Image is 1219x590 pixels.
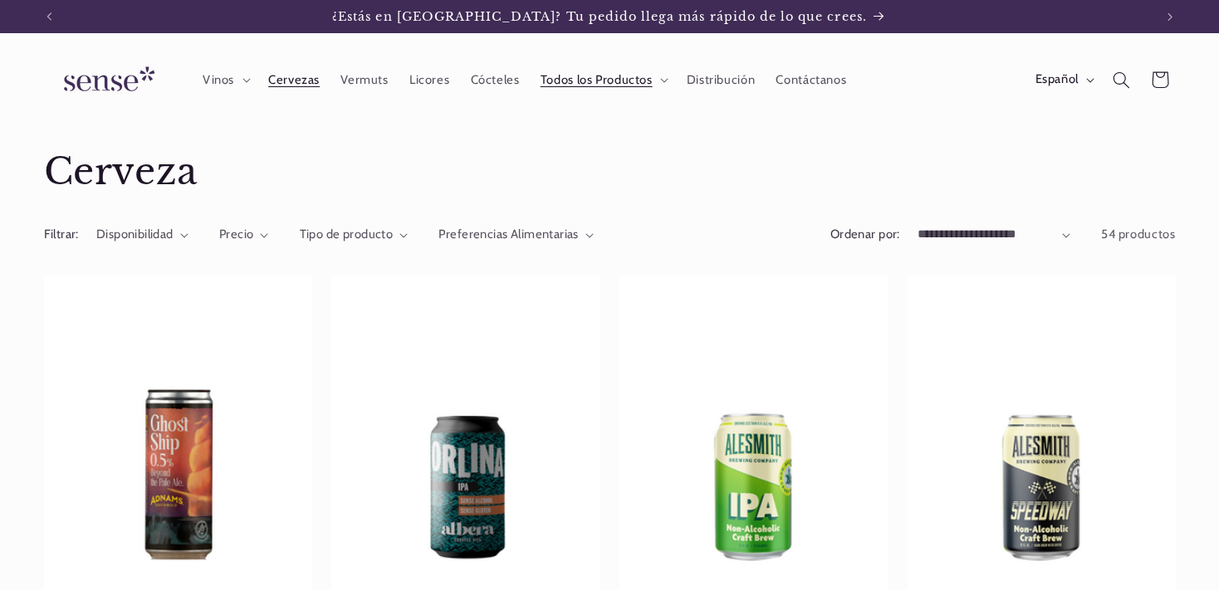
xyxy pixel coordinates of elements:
span: ¿Estás en [GEOGRAPHIC_DATA]? Tu pedido llega más rápido de lo que crees. [332,9,867,24]
summary: Disponibilidad (0 seleccionado) [96,226,188,244]
span: Cervezas [268,72,320,88]
a: Vermuts [330,61,399,98]
a: Distribución [676,61,766,98]
span: Preferencias Alimentarias [438,227,579,241]
a: Sense [37,50,175,110]
span: Cócteles [471,72,520,88]
label: Ordenar por: [830,227,900,241]
img: Sense [44,56,169,104]
span: Distribución [687,72,756,88]
h1: Cerveza [44,149,1176,196]
span: Vermuts [340,72,388,88]
span: Disponibilidad [96,227,174,241]
summary: Preferencias Alimentarias (0 seleccionado) [438,226,594,244]
span: Todos los Productos [541,72,653,88]
span: Precio [219,227,254,241]
summary: Búsqueda [1102,61,1140,99]
span: Vinos [203,72,234,88]
span: Tipo de producto [300,227,394,241]
a: Contáctanos [766,61,857,98]
summary: Vinos [192,61,257,98]
span: Contáctanos [776,72,846,88]
a: Cócteles [460,61,530,98]
a: Licores [399,61,460,98]
summary: Tipo de producto (0 seleccionado) [300,226,409,244]
span: Licores [409,72,449,88]
summary: Precio [219,226,269,244]
button: Español [1025,63,1102,96]
h2: Filtrar: [44,226,79,244]
a: Cervezas [257,61,330,98]
summary: Todos los Productos [530,61,676,98]
span: Español [1035,71,1079,89]
span: 54 productos [1101,227,1176,241]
